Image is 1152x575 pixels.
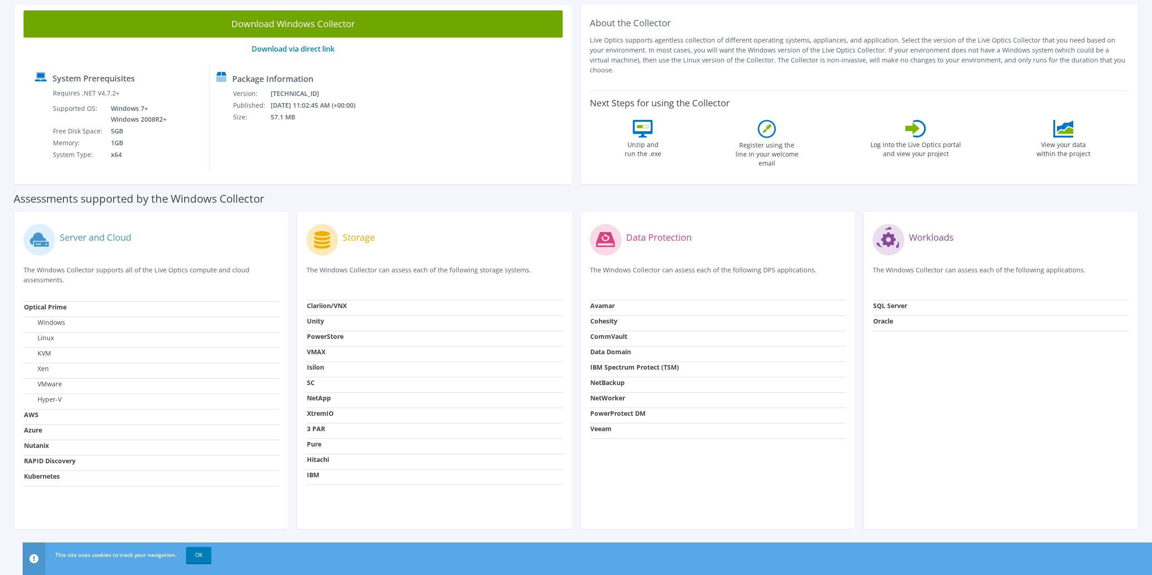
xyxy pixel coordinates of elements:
[873,317,893,325] strong: Oracle
[307,363,324,371] strong: Isilon
[233,100,270,111] td: Published:
[53,103,104,125] td: Supported OS:
[252,44,335,54] a: Download via direct link
[60,233,131,242] label: Server and Cloud
[1031,138,1096,158] label: View your data within the project
[590,98,730,109] label: Next Steps for using the Collector
[24,364,49,373] label: Xen
[590,18,1129,29] h2: About the Collector
[873,265,1128,284] p: The Windows Collector can assess each of the following applications.
[24,303,67,311] strong: Optical Prime
[104,125,168,137] td: 5GB
[590,424,612,433] strong: Veeam
[270,100,368,111] td: [DATE] 11:02:45 AM (+00:00)
[53,125,104,137] td: Free Disk Space:
[186,547,211,563] a: OK
[307,409,334,418] strong: XtremIO
[306,265,562,284] p: The Windows Collector can assess each of the following storage systems.
[232,74,313,83] label: Package Information
[24,441,49,450] strong: Nutanix
[24,472,60,480] strong: Kubernetes
[53,137,104,149] td: Memory:
[307,394,331,402] strong: NetApp
[24,333,54,342] label: Linux
[24,349,51,358] label: KVM
[590,394,625,402] strong: NetWorker
[590,347,631,356] strong: Data Domain
[270,111,368,123] td: 57.1 MB
[590,378,625,387] strong: NetBackup
[590,332,627,341] strong: CommVault
[55,551,177,559] span: This site uses cookies to track your navigation.
[590,265,846,284] p: The Windows Collector can assess each of the following DPS applications.
[104,149,168,161] td: x64
[24,395,62,404] label: Hyper-V
[626,233,692,242] label: Data Protection
[24,380,62,389] label: VMware
[53,149,104,161] td: System Type:
[909,233,954,242] label: Workloads
[307,378,315,387] strong: SC
[233,111,270,123] td: Size:
[24,426,42,434] strong: Azure
[270,88,368,100] td: [TECHNICAL_ID]
[307,301,347,310] strong: Clariion/VNX
[343,233,375,242] label: Storage
[104,137,168,149] td: 1GB
[590,301,615,310] strong: Avamar
[24,265,279,285] p: The Windows Collector supports all of the Live Optics compute and cloud assessments.
[307,424,325,433] strong: 3 PAR
[24,410,38,419] strong: AWS
[24,10,563,38] a: Download Windows Collector
[53,74,135,83] label: System Prerequisites
[14,194,264,203] label: Assessments supported by the Windows Collector
[307,347,325,356] strong: VMAX
[590,363,679,371] strong: IBM Spectrum Protect (TSM)
[307,332,344,341] strong: PowerStore
[590,409,645,418] strong: PowerProtect DM
[590,35,1129,75] p: Live Optics supports agentless collection of different operating systems, appliances, and applica...
[24,456,76,465] strong: RAPID Discovery
[24,318,65,327] label: Windows
[53,89,120,98] label: Requires .NET V4.7.2+
[233,88,270,100] td: Version:
[733,138,801,168] label: Register using the line in your welcome email
[870,138,961,158] label: Log into the Live Optics portal and view your project
[873,301,907,310] strong: SQL Server
[307,440,321,448] strong: Pure
[622,138,664,158] label: Unzip and run the .exe
[104,103,168,125] td: Windows 7+ Windows 2008R2+
[307,455,329,464] strong: Hitachi
[590,317,617,325] strong: Cohesity
[307,317,324,325] strong: Unity
[307,470,319,479] strong: IBM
